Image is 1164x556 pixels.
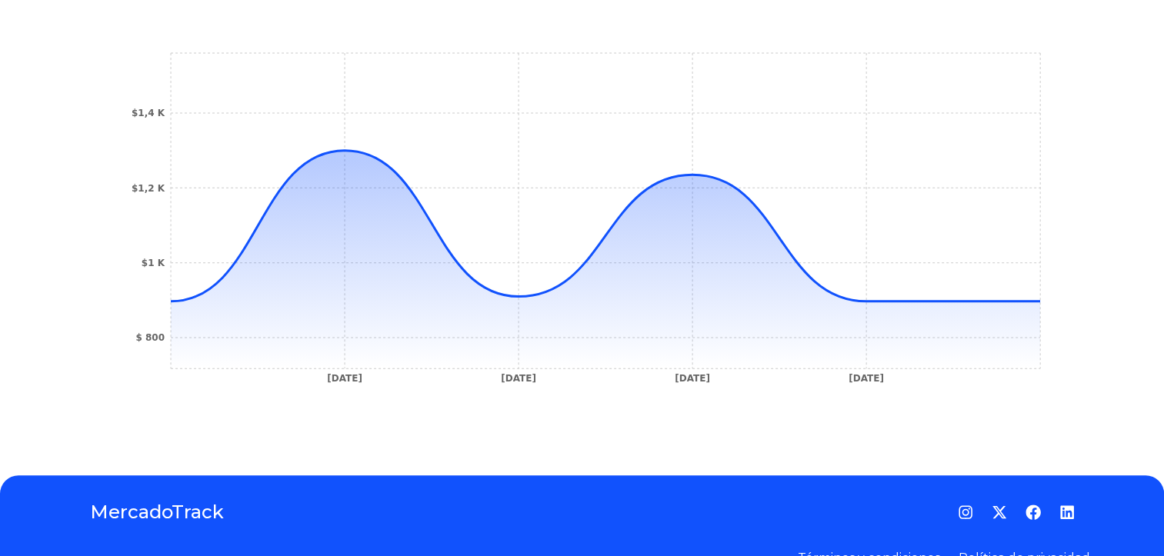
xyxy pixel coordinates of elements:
tspan: $ 800 [135,332,165,343]
a: Twitter [992,504,1007,520]
a: Facebook [1026,504,1041,520]
tspan: $1,2 K [131,182,165,193]
tspan: [DATE] [501,373,536,384]
tspan: [DATE] [849,373,884,384]
a: Instagram [958,504,973,520]
tspan: $1 K [141,258,165,268]
tspan: [DATE] [675,373,710,384]
a: LinkedIn [1059,504,1075,520]
tspan: $1,4 K [131,108,165,118]
a: MercadoTrack [90,500,224,524]
tspan: [DATE] [327,373,362,384]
